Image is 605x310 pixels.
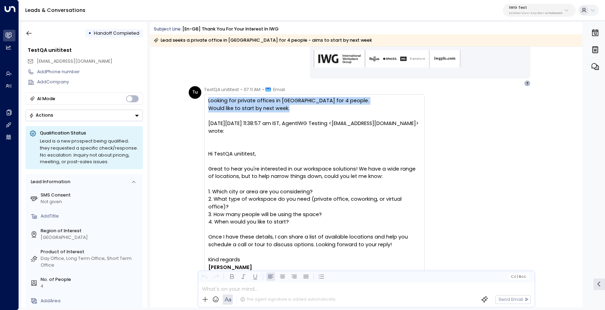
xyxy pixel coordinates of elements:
[154,37,372,44] div: Lead seeks a private office in [GEOGRAPHIC_DATA] for 4 people - aims to start by next week
[41,199,140,205] div: Not given
[37,69,143,75] div: AddPhone number
[208,256,240,264] span: Kind regards
[29,112,53,118] div: Actions
[41,228,140,234] label: Region of Interest
[37,95,55,102] div: AI Mode
[208,150,420,256] p: Hi TestQA unititest, Great to hear you're interested in our workspace solutions! We have a wide r...
[510,275,526,279] span: Cc Bcc
[314,50,461,68] img: AIorK4zU2Kz5WUNqa9ifSKC9jFH1hjwenjvh85X70KBOPduETvkeZu4OqG8oPuqbwvp3xfXcMQJCRtwYb-SG
[41,276,140,283] label: No. of People
[41,234,140,241] div: [GEOGRAPHIC_DATA]
[208,264,252,271] span: [PERSON_NAME]
[26,110,143,121] button: Actions
[40,138,139,165] div: Lead is a new prospect being qualified; they requested a specific check/response. No escalation. ...
[41,249,140,255] label: Product of Interest
[208,105,420,112] div: Would like to start by next week.
[41,298,140,304] div: AddArea
[40,130,139,136] p: Qualification Status
[41,255,140,269] div: Day Office, Long Term Office, Short Term Office
[26,110,143,121] div: Button group with a nested menu
[204,86,239,93] span: TestQA unititest
[88,28,91,39] div: •
[28,179,70,185] div: Lead Information
[241,86,242,93] span: •
[208,120,420,135] div: [DATE][DATE] 11:38:57 am IST, AgentIWG Testing <[EMAIL_ADDRESS][DOMAIN_NAME]> wrote:
[273,86,285,93] span: Email
[244,86,260,93] span: 07:11 AM
[524,80,530,87] div: T
[41,283,140,290] div: 4
[94,30,139,36] span: Handoff Completed
[314,27,527,76] div: Signature
[517,275,518,279] span: |
[154,26,182,32] span: Subject Line:
[509,6,562,10] p: IWG Test
[508,274,529,280] button: Cc|Bcc
[509,12,562,15] p: 927204a7-d7ee-47ca-85e1-def5a58ba506
[208,97,420,105] div: Looking for private offices in [GEOGRAPHIC_DATA] for 4 people.
[240,297,335,302] div: The agent signature is added automatically
[262,86,264,93] span: •
[25,7,85,14] a: Leads & Conversations
[37,58,112,64] span: [EMAIL_ADDRESS][DOMAIN_NAME]
[41,192,140,199] label: SMS Consent
[41,213,140,220] div: AddTitle
[212,273,221,281] button: Redo
[189,86,201,99] div: Tu
[503,4,576,17] button: IWG Test927204a7-d7ee-47ca-85e1-def5a58ba506
[37,79,143,85] div: AddCompany
[182,26,279,33] div: [en-GB] Thank you for your interest in IWG
[37,58,112,65] span: testqa.unititest@yahoo.com
[28,47,143,54] div: TestQA unititest
[200,273,209,281] button: Undo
